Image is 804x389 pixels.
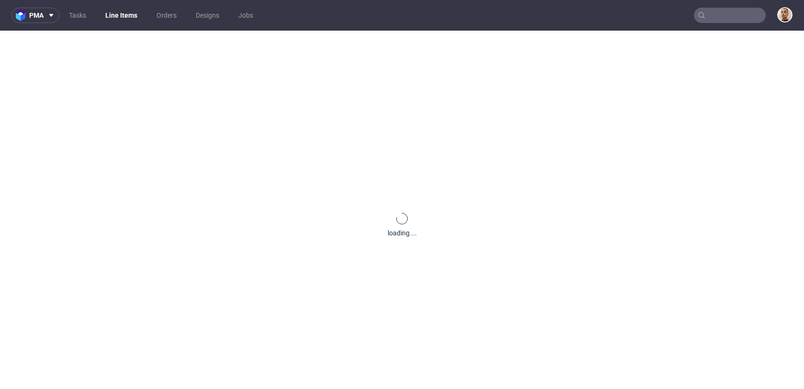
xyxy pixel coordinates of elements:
span: pma [29,12,44,19]
button: pma [11,8,59,23]
a: Tasks [63,8,92,23]
a: Jobs [233,8,259,23]
img: logo [16,10,29,21]
a: Orders [151,8,182,23]
img: Bartłomiej Leśniczuk [778,8,792,22]
div: loading ... [388,228,417,238]
a: Designs [190,8,225,23]
a: Line Items [100,8,143,23]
